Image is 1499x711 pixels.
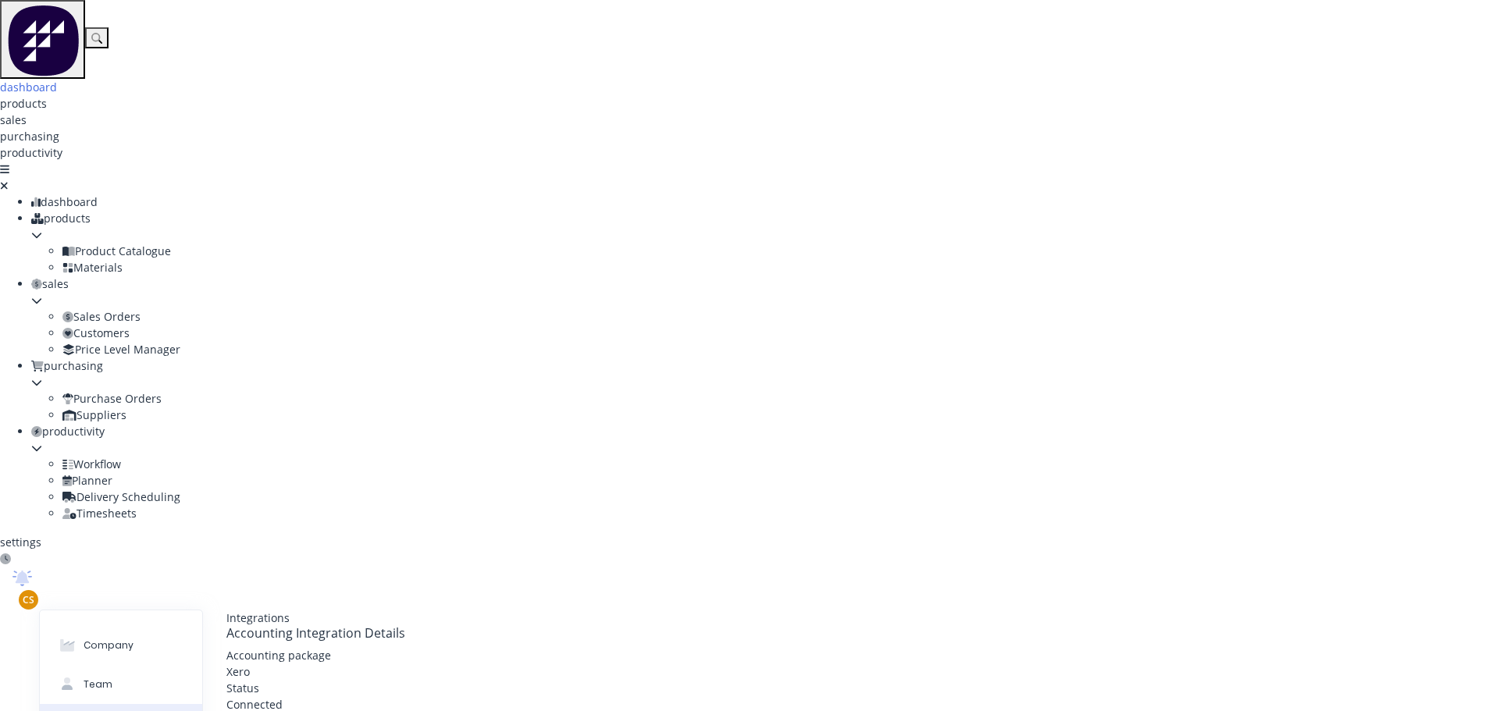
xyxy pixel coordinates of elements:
[62,325,1499,341] div: Customers
[62,341,1499,357] div: Price Level Manager
[62,456,1499,472] div: Workflow
[31,357,1499,374] div: purchasing
[6,2,79,76] img: Factory
[62,390,1499,407] div: Purchase Orders
[23,593,34,607] span: CS
[84,638,134,652] div: Company
[226,610,1460,626] div: Integrations
[226,680,1460,696] div: Status
[62,505,1499,521] div: Timesheets
[31,276,1499,292] div: sales
[226,647,1460,663] div: Accounting package
[40,626,202,665] button: Company
[31,194,1499,210] div: dashboard
[31,210,1499,226] div: products
[62,407,1499,423] div: Suppliers
[62,308,1499,325] div: Sales Orders
[62,243,1499,259] div: Product Catalogue
[62,472,1499,489] div: Planner
[40,665,202,704] button: Team
[226,664,250,679] span: Xero
[31,423,1499,439] div: productivity
[62,489,1499,505] div: Delivery Scheduling
[62,259,1499,276] div: Materials
[226,626,1460,641] h5: Accounting Integration Details
[84,677,112,691] div: Team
